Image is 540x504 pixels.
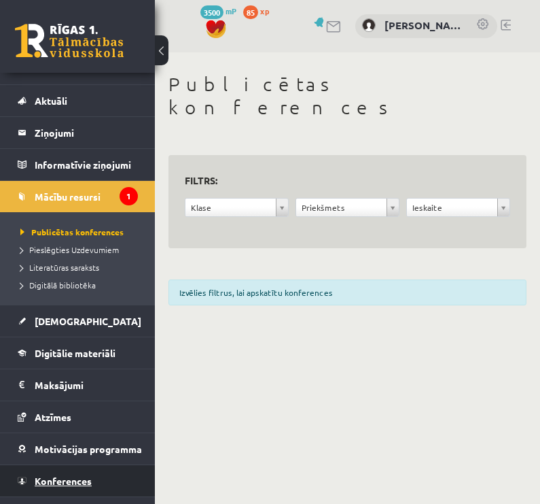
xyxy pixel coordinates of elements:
[260,5,269,16] span: xp
[35,347,115,359] span: Digitālie materiāli
[200,5,236,16] a: 3500 mP
[18,305,138,337] a: [DEMOGRAPHIC_DATA]
[35,190,101,203] span: Mācību resursi
[185,171,494,190] h3: Filtrs:
[243,5,258,19] span: 85
[362,18,376,32] img: Roberts Kukulis
[18,401,138,433] a: Atzīmes
[35,411,71,423] span: Atzīmes
[384,18,463,33] a: [PERSON_NAME]
[20,279,141,291] a: Digitālā bibliotēka
[15,24,124,58] a: Rīgas 1. Tālmācības vidusskola
[191,199,270,216] span: Klase
[18,465,138,497] a: Konferences
[168,73,526,118] h1: Publicētas konferences
[35,95,67,107] span: Aktuāli
[35,117,138,148] legend: Ziņojumi
[407,199,509,216] a: Ieskaite
[302,199,381,216] span: Priekšmets
[20,280,96,290] span: Digitālā bibliotēka
[412,199,492,216] span: Ieskaite
[226,5,236,16] span: mP
[35,475,92,487] span: Konferences
[296,199,399,216] a: Priekšmets
[168,280,526,305] div: Izvēlies filtrus, lai apskatītu konferences
[18,337,138,369] a: Digitālie materiāli
[35,149,138,180] legend: Informatīvie ziņojumi
[35,315,141,327] span: [DEMOGRAPHIC_DATA]
[20,226,124,237] span: Publicētas konferences
[120,187,138,205] i: 1
[18,369,138,401] a: Maksājumi
[18,433,138,465] a: Motivācijas programma
[200,5,223,19] span: 3500
[20,243,141,256] a: Pieslēgties Uzdevumiem
[20,262,99,273] span: Literatūras saraksts
[20,244,119,255] span: Pieslēgties Uzdevumiem
[18,149,138,180] a: Informatīvie ziņojumi1
[35,369,138,401] legend: Maksājumi
[35,443,142,455] span: Motivācijas programma
[20,226,141,238] a: Publicētas konferences
[185,199,288,216] a: Klase
[18,181,138,212] a: Mācību resursi
[18,117,138,148] a: Ziņojumi
[18,85,138,116] a: Aktuāli
[243,5,276,16] a: 85 xp
[20,261,141,273] a: Literatūras saraksts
